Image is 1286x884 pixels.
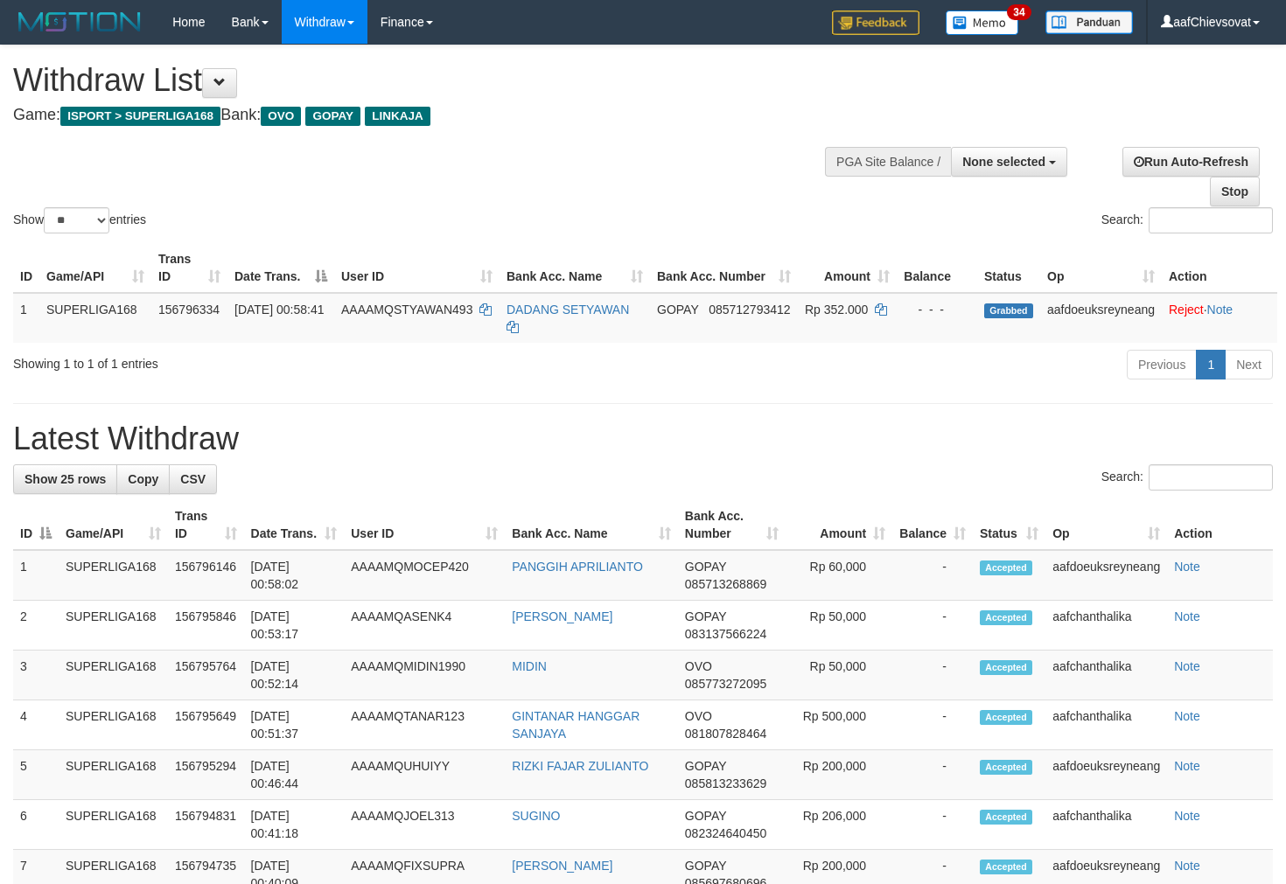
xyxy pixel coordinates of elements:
[59,550,168,601] td: SUPERLIGA168
[1101,464,1273,491] label: Search:
[344,651,505,700] td: AAAAMQMIDIN1990
[168,800,244,850] td: 156794831
[977,243,1040,293] th: Status
[59,700,168,750] td: SUPERLIGA168
[59,601,168,651] td: SUPERLIGA168
[334,243,500,293] th: User ID: activate to sort column ascending
[897,243,977,293] th: Balance
[13,9,146,35] img: MOTION_logo.png
[344,800,505,850] td: AAAAMQJOEL313
[685,577,766,591] span: Copy 085713268869 to clipboard
[1174,560,1200,574] a: Note
[1045,800,1167,850] td: aafchanthalika
[892,700,973,750] td: -
[678,500,786,550] th: Bank Acc. Number: activate to sort column ascending
[825,147,951,177] div: PGA Site Balance /
[786,500,892,550] th: Amount: activate to sort column ascending
[685,659,712,673] span: OVO
[13,293,39,343] td: 1
[13,700,59,750] td: 4
[244,800,345,850] td: [DATE] 00:41:18
[1040,243,1162,293] th: Op: activate to sort column ascending
[805,303,868,317] span: Rp 352.000
[1127,350,1197,379] a: Previous
[13,464,117,494] a: Show 25 rows
[180,472,206,486] span: CSV
[650,243,798,293] th: Bank Acc. Number: activate to sort column ascending
[244,601,345,651] td: [DATE] 00:53:17
[980,810,1032,825] span: Accepted
[13,500,59,550] th: ID: activate to sort column descending
[657,303,698,317] span: GOPAY
[980,760,1032,775] span: Accepted
[892,601,973,651] td: -
[1196,350,1226,379] a: 1
[59,500,168,550] th: Game/API: activate to sort column ascending
[512,709,640,741] a: GINTANAR HANGGAR SANJAYA
[505,500,678,550] th: Bank Acc. Name: activate to sort column ascending
[244,550,345,601] td: [DATE] 00:58:02
[59,750,168,800] td: SUPERLIGA168
[44,207,109,233] select: Showentries
[227,243,334,293] th: Date Trans.: activate to sort column descending
[1174,609,1200,623] a: Note
[169,464,217,494] a: CSV
[980,610,1032,625] span: Accepted
[305,107,360,126] span: GOPAY
[158,303,220,317] span: 156796334
[512,659,547,673] a: MIDIN
[1225,350,1273,379] a: Next
[512,759,648,773] a: RIZKI FAJAR ZULIANTO
[980,560,1032,575] span: Accepted
[685,859,726,873] span: GOPAY
[39,243,151,293] th: Game/API: activate to sort column ascending
[1045,550,1167,601] td: aafdoeuksreyneang
[786,651,892,700] td: Rp 50,000
[13,207,146,233] label: Show entries
[1149,207,1273,233] input: Search:
[59,651,168,700] td: SUPERLIGA168
[1045,10,1133,34] img: panduan.png
[116,464,170,494] a: Copy
[1007,4,1031,20] span: 34
[1045,700,1167,750] td: aafchanthalika
[892,550,973,601] td: -
[60,107,220,126] span: ISPORT > SUPERLIGA168
[1174,659,1200,673] a: Note
[13,750,59,800] td: 5
[13,550,59,601] td: 1
[685,627,766,641] span: Copy 083137566224 to clipboard
[344,550,505,601] td: AAAAMQMOCEP420
[786,550,892,601] td: Rp 60,000
[39,293,151,343] td: SUPERLIGA168
[344,750,505,800] td: AAAAMQUHUIYY
[1045,601,1167,651] td: aafchanthalika
[128,472,158,486] span: Copy
[13,243,39,293] th: ID
[24,472,106,486] span: Show 25 rows
[892,651,973,700] td: -
[1169,303,1204,317] a: Reject
[344,700,505,750] td: AAAAMQTANAR123
[168,750,244,800] td: 156795294
[344,500,505,550] th: User ID: activate to sort column ascending
[234,303,324,317] span: [DATE] 00:58:41
[786,601,892,651] td: Rp 50,000
[685,776,766,790] span: Copy 085813233629 to clipboard
[1207,303,1234,317] a: Note
[786,800,892,850] td: Rp 206,000
[685,709,712,723] span: OVO
[244,700,345,750] td: [DATE] 00:51:37
[1162,243,1277,293] th: Action
[500,243,650,293] th: Bank Acc. Name: activate to sort column ascending
[512,560,643,574] a: PANGGIH APRILIANTO
[1045,750,1167,800] td: aafdoeuksreyneang
[13,63,840,98] h1: Withdraw List
[13,107,840,124] h4: Game: Bank:
[980,660,1032,675] span: Accepted
[892,800,973,850] td: -
[685,759,726,773] span: GOPAY
[13,651,59,700] td: 3
[244,500,345,550] th: Date Trans.: activate to sort column ascending
[685,809,726,823] span: GOPAY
